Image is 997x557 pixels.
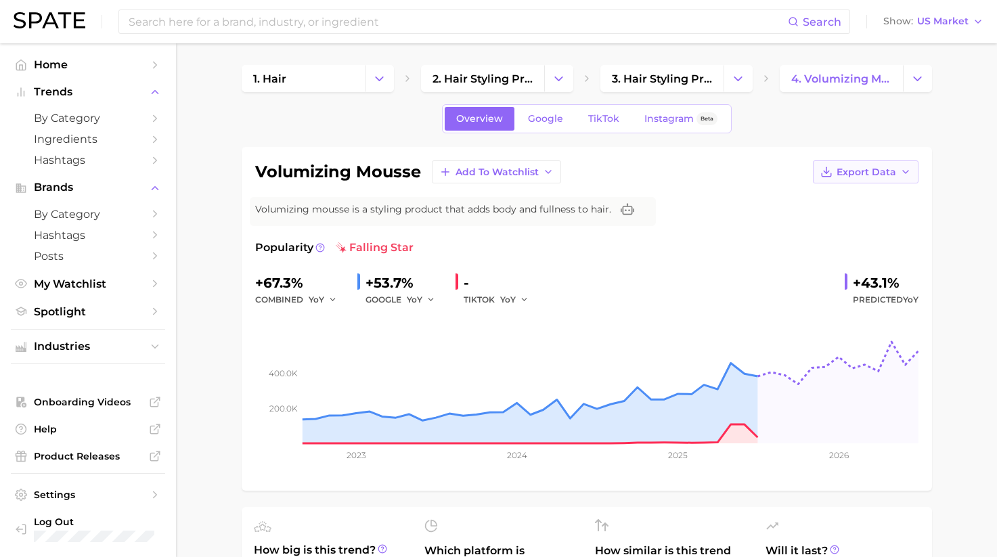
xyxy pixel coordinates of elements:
h1: volumizing mousse [255,164,421,180]
a: by Category [11,108,165,129]
button: YoY [500,292,529,308]
button: Change Category [365,65,394,92]
span: Hashtags [34,154,142,166]
a: My Watchlist [11,273,165,294]
tspan: 2025 [668,450,688,460]
button: Change Category [903,65,932,92]
span: by Category [34,208,142,221]
span: US Market [917,18,969,25]
img: falling star [336,242,347,253]
img: SPATE [14,12,85,28]
span: Popularity [255,240,313,256]
a: Onboarding Videos [11,392,165,412]
span: Posts [34,250,142,263]
button: Trends [11,82,165,102]
tspan: 2024 [506,450,527,460]
span: TikTok [588,113,619,125]
button: YoY [407,292,436,308]
input: Search here for a brand, industry, or ingredient [127,10,788,33]
button: ShowUS Market [880,13,987,30]
a: TikTok [577,107,631,131]
span: 1. hair [253,72,286,85]
a: Log out. Currently logged in with e-mail madalyn.thunell@olaplex.com. [11,512,165,546]
span: 4. volumizing mousse [791,72,891,85]
button: Add to Watchlist [432,160,561,183]
span: Show [883,18,913,25]
span: Spotlight [34,305,142,318]
span: YoY [309,294,324,305]
span: Trends [34,86,142,98]
a: Ingredients [11,129,165,150]
div: - [464,272,538,294]
span: Industries [34,340,142,353]
button: Brands [11,177,165,198]
span: Add to Watchlist [456,166,539,178]
span: Overview [456,113,503,125]
span: Search [803,16,841,28]
a: Overview [445,107,514,131]
a: Settings [11,485,165,505]
a: 1. hair [242,65,365,92]
a: Posts [11,246,165,267]
span: Volumizing mousse is a styling product that adds body and fullness to hair. [255,202,611,217]
span: Export Data [837,166,896,178]
span: 3. hair styling products [612,72,712,85]
a: Help [11,419,165,439]
div: combined [255,292,347,308]
span: Ingredients [34,133,142,146]
a: Google [516,107,575,131]
span: Instagram [644,113,694,125]
div: GOOGLE [365,292,445,308]
span: Home [34,58,142,71]
span: falling star [336,240,414,256]
span: Product Releases [34,450,142,462]
div: +43.1% [853,272,918,294]
a: Hashtags [11,150,165,171]
span: Brands [34,181,142,194]
div: +67.3% [255,272,347,294]
div: +53.7% [365,272,445,294]
button: Change Category [724,65,753,92]
a: 3. hair styling products [600,65,724,92]
span: 2. hair styling products [433,72,533,85]
span: Beta [701,113,713,125]
a: 2. hair styling products [421,65,544,92]
button: Industries [11,336,165,357]
span: YoY [407,294,422,305]
span: YoY [500,294,516,305]
div: TIKTOK [464,292,538,308]
a: Spotlight [11,301,165,322]
span: Log Out [34,516,178,528]
span: Settings [34,489,142,501]
span: Onboarding Videos [34,396,142,408]
button: YoY [309,292,338,308]
a: Product Releases [11,446,165,466]
span: Google [528,113,563,125]
tspan: 2023 [346,450,365,460]
span: Help [34,423,142,435]
a: by Category [11,204,165,225]
a: Home [11,54,165,75]
span: Hashtags [34,229,142,242]
span: by Category [34,112,142,125]
span: Predicted [853,292,918,308]
a: 4. volumizing mousse [780,65,903,92]
a: Hashtags [11,225,165,246]
span: YoY [903,294,918,305]
button: Export Data [813,160,918,183]
tspan: 2026 [828,450,848,460]
button: Change Category [544,65,573,92]
a: InstagramBeta [633,107,729,131]
span: My Watchlist [34,277,142,290]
